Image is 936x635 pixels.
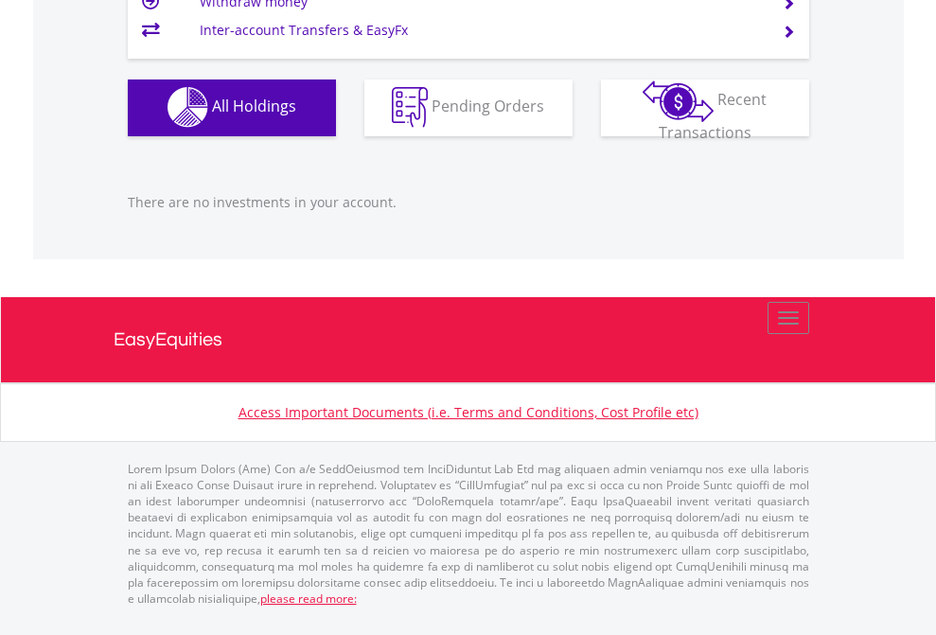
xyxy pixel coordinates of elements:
p: Lorem Ipsum Dolors (Ame) Con a/e SeddOeiusmod tem InciDiduntut Lab Etd mag aliquaen admin veniamq... [128,461,809,607]
button: All Holdings [128,79,336,136]
a: EasyEquities [114,297,823,382]
span: Pending Orders [432,96,544,116]
p: There are no investments in your account. [128,193,809,212]
button: Pending Orders [364,79,573,136]
span: Recent Transactions [659,89,768,143]
button: Recent Transactions [601,79,809,136]
a: please read more: [260,591,357,607]
span: All Holdings [212,96,296,116]
a: Access Important Documents (i.e. Terms and Conditions, Cost Profile etc) [238,403,698,421]
td: Inter-account Transfers & EasyFx [200,16,759,44]
img: pending_instructions-wht.png [392,87,428,128]
img: holdings-wht.png [168,87,208,128]
img: transactions-zar-wht.png [643,80,714,122]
